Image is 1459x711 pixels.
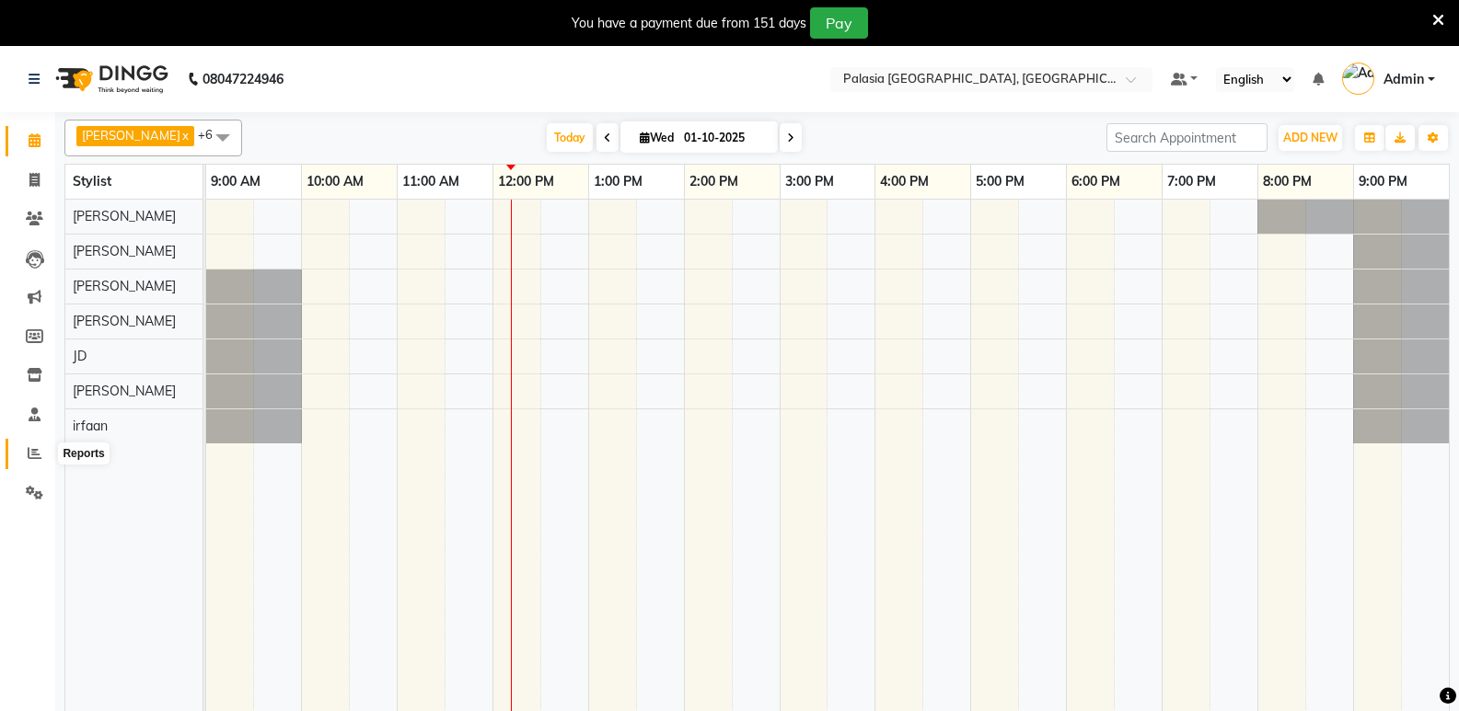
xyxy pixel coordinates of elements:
[58,442,109,464] div: Reports
[398,168,464,195] a: 11:00 AM
[875,168,933,195] a: 4:00 PM
[1106,123,1268,152] input: Search Appointment
[635,131,678,144] span: Wed
[1384,70,1424,89] span: Admin
[685,168,743,195] a: 2:00 PM
[73,418,108,434] span: irfaan
[572,14,806,33] div: You have a payment due from 151 days
[47,53,173,105] img: logo
[73,278,176,294] span: [PERSON_NAME]
[203,53,284,105] b: 08047224946
[1342,63,1374,95] img: Admin
[82,128,180,143] span: [PERSON_NAME]
[547,123,593,152] span: Today
[73,383,176,399] span: [PERSON_NAME]
[1283,131,1337,144] span: ADD NEW
[678,124,770,152] input: 2025-10-01
[73,348,87,364] span: JD
[73,313,176,329] span: [PERSON_NAME]
[493,168,559,195] a: 12:00 PM
[302,168,368,195] a: 10:00 AM
[73,173,111,189] span: Stylist
[1258,168,1316,195] a: 8:00 PM
[73,208,176,224] span: [PERSON_NAME]
[1354,168,1412,195] a: 9:00 PM
[810,7,868,39] button: Pay
[1067,168,1125,195] a: 6:00 PM
[206,168,265,195] a: 9:00 AM
[781,168,839,195] a: 3:00 PM
[589,168,647,195] a: 1:00 PM
[1279,125,1342,151] button: ADD NEW
[73,243,176,259] span: [PERSON_NAME]
[971,168,1029,195] a: 5:00 PM
[180,128,189,143] a: x
[198,127,226,142] span: +6
[1163,168,1221,195] a: 7:00 PM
